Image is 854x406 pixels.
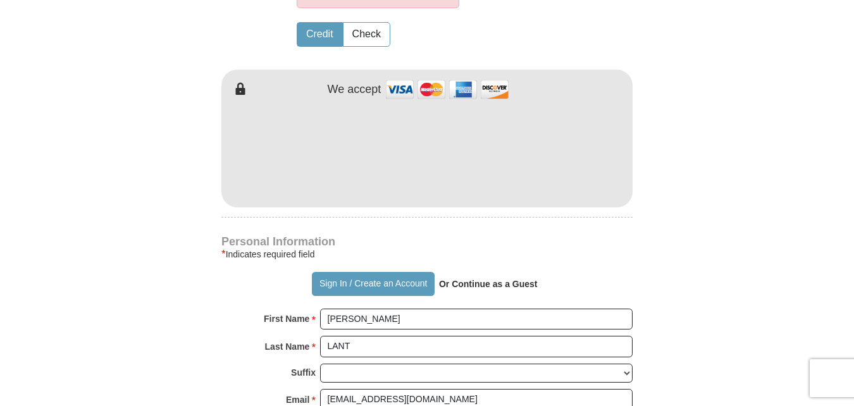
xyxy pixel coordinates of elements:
[312,272,434,296] button: Sign In / Create an Account
[221,237,633,247] h4: Personal Information
[291,364,316,381] strong: Suffix
[297,23,342,46] button: Credit
[343,23,390,46] button: Check
[384,76,511,103] img: credit cards accepted
[265,338,310,355] strong: Last Name
[328,83,381,97] h4: We accept
[439,279,538,289] strong: Or Continue as a Guest
[264,310,309,328] strong: First Name
[221,247,633,262] div: Indicates required field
